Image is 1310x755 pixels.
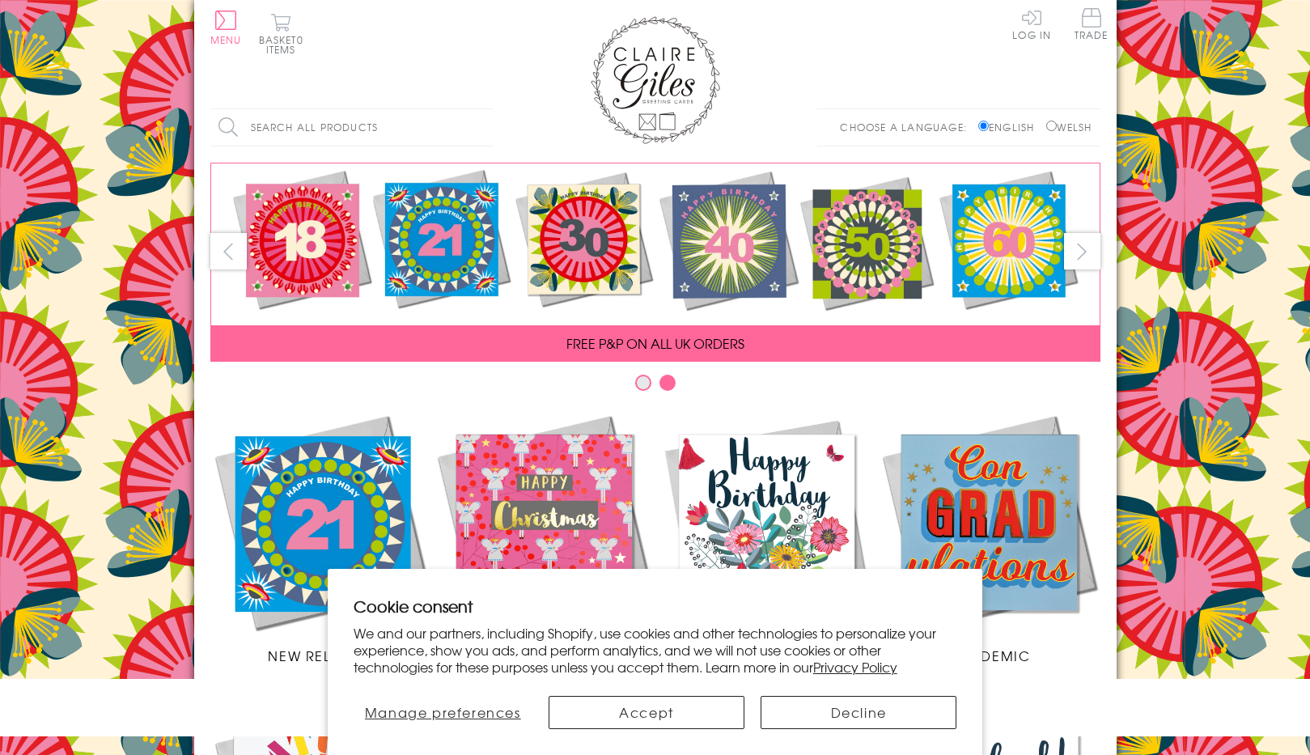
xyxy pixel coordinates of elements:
[1046,121,1057,131] input: Welsh
[433,411,655,665] a: Christmas
[210,11,242,45] button: Menu
[840,120,975,134] p: Choose a language:
[210,374,1100,399] div: Carousel Pagination
[1075,8,1109,40] span: Trade
[566,333,744,353] span: FREE P&P ON ALL UK ORDERS
[365,702,521,722] span: Manage preferences
[210,32,242,47] span: Menu
[210,411,433,665] a: New Releases
[1046,120,1092,134] label: Welsh
[210,109,494,146] input: Search all products
[1075,8,1109,43] a: Trade
[266,32,303,57] span: 0 items
[354,595,957,617] h2: Cookie consent
[268,646,374,665] span: New Releases
[210,233,247,269] button: prev
[354,625,957,675] p: We and our partners, including Shopify, use cookies and other technologies to personalize your ex...
[878,411,1100,665] a: Academic
[655,411,878,665] a: Birthdays
[1012,8,1051,40] a: Log In
[1064,233,1100,269] button: next
[761,696,956,729] button: Decline
[948,646,1031,665] span: Academic
[978,120,1042,134] label: English
[813,657,897,677] a: Privacy Policy
[591,16,720,144] img: Claire Giles Greetings Cards
[477,109,494,146] input: Search
[635,375,651,391] button: Carousel Page 1
[659,375,676,391] button: Carousel Page 2 (Current Slide)
[549,696,744,729] button: Accept
[259,13,303,54] button: Basket0 items
[978,121,989,131] input: English
[354,696,532,729] button: Manage preferences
